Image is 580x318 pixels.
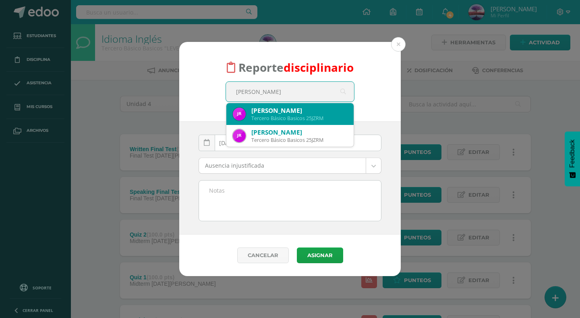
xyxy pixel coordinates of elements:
span: Reporte [238,60,354,75]
span: Feedback [569,139,576,168]
input: Busca un estudiante aquí... [226,82,354,102]
img: bf813392666370d56e8c5960f427275a.png [233,129,246,142]
button: Asignar [297,247,343,263]
div: Tercero Básico Basicos 25JZRM [251,137,347,143]
div: [PERSON_NAME] [251,128,347,137]
div: [PERSON_NAME] [251,106,347,115]
div: Tercero Básico Basicos 25JZRM [251,115,347,122]
img: bf813392666370d56e8c5960f427275a.png [233,108,246,121]
font: disciplinario [284,60,354,75]
button: Feedback - Mostrar encuesta [565,131,580,186]
button: Close (Esc) [391,37,406,52]
a: Ausencia injustificada [199,158,381,173]
a: Cancelar [237,247,289,263]
span: Ausencia injustificada [205,158,360,173]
